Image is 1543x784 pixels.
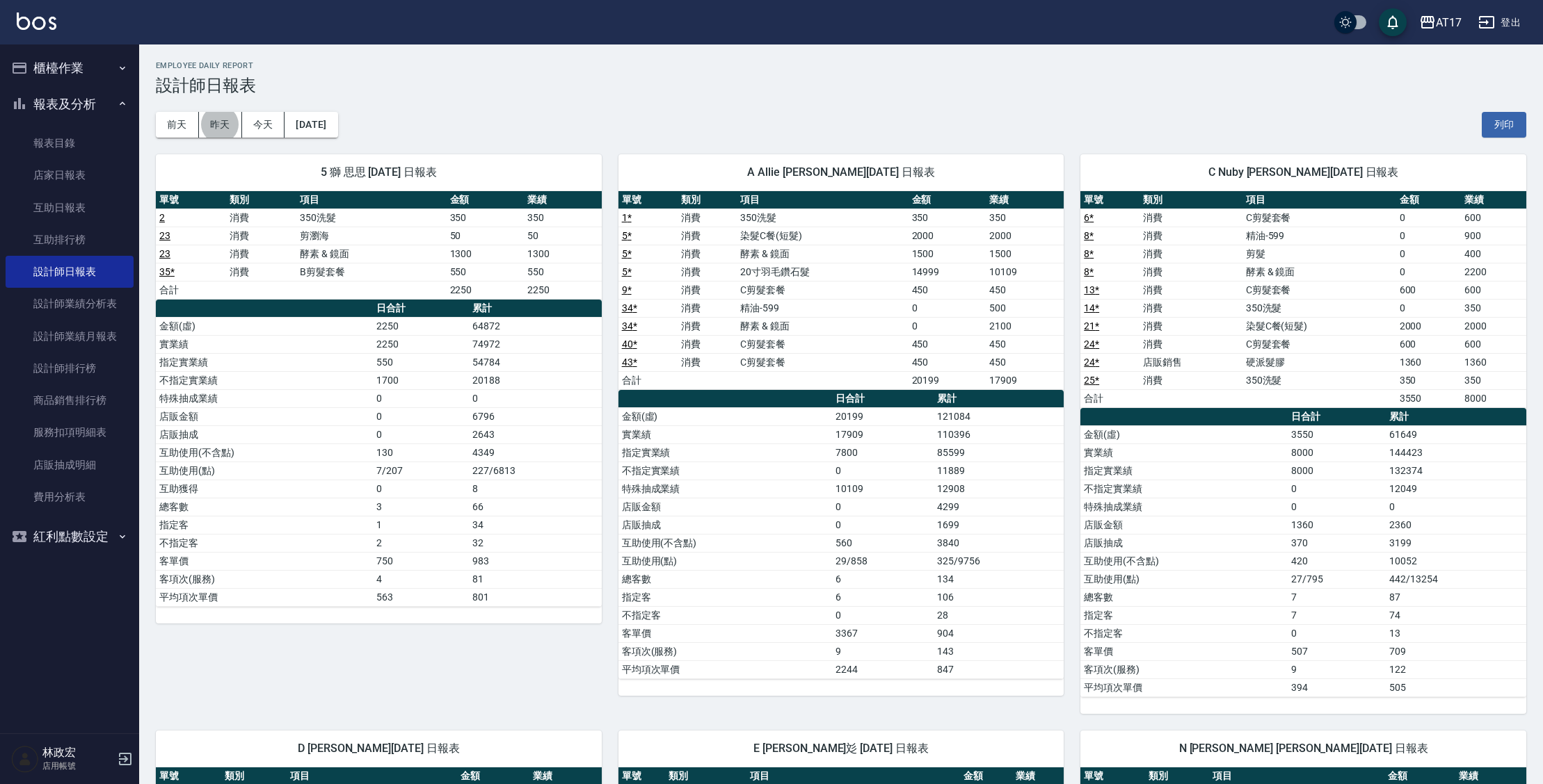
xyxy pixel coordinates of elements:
table: a dense table [618,191,1064,390]
td: 2100 [986,317,1064,335]
td: 店販銷售 [1140,353,1242,371]
td: 指定客 [618,588,833,606]
td: 2000 [1396,317,1462,335]
th: 金額 [447,191,525,209]
th: 單號 [1080,191,1140,209]
td: 1360 [1461,353,1526,371]
th: 金額 [1396,191,1462,209]
img: Person [11,745,39,773]
td: 9 [1288,660,1386,678]
td: 500 [986,299,1064,317]
td: 消費 [678,353,737,371]
td: 消費 [226,263,296,281]
a: 商品銷售排行榜 [6,384,134,416]
td: 450 [909,335,986,353]
a: 設計師排行榜 [6,352,134,384]
td: 消費 [678,263,737,281]
td: 2250 [524,281,602,299]
td: 酵素 & 鏡面 [737,317,908,335]
td: 消費 [678,317,737,335]
td: 0 [373,407,469,425]
td: C剪髮套餐 [1242,209,1396,227]
p: 店用帳號 [42,760,113,772]
td: 74 [1386,606,1526,624]
td: 20199 [832,407,934,425]
td: 1300 [447,245,525,263]
td: 10109 [832,480,934,498]
button: 報表及分析 [6,86,134,122]
td: 2244 [832,660,934,678]
td: 0 [469,389,601,407]
td: 酵素 & 鏡面 [296,245,446,263]
td: 店販抽成 [618,516,833,534]
td: 消費 [1140,335,1242,353]
td: 350 [524,209,602,227]
td: 2000 [986,227,1064,245]
td: 370 [1288,534,1386,552]
td: 0 [1386,498,1526,516]
td: 600 [1461,281,1526,299]
span: 5 獅 思思 [DATE] 日報表 [173,165,585,179]
td: 實業績 [1080,443,1288,462]
td: 4299 [934,498,1064,516]
td: 0 [1288,480,1386,498]
td: 81 [469,570,601,588]
td: 8000 [1288,443,1386,462]
td: 350 [1461,299,1526,317]
td: 1360 [1396,353,1462,371]
td: 350 [1461,371,1526,389]
td: 87 [1386,588,1526,606]
td: 904 [934,624,1064,642]
td: 130 [373,443,469,462]
td: 801 [469,588,601,606]
td: 消費 [678,209,737,227]
td: 12049 [1386,480,1526,498]
td: 互助使用(點) [1080,570,1288,588]
td: 消費 [1140,317,1242,335]
td: 客項次(服務) [156,570,373,588]
td: C剪髮套餐 [737,281,908,299]
td: 134 [934,570,1064,588]
td: 指定實業績 [618,443,833,462]
td: 消費 [1140,263,1242,281]
td: 不指定實業績 [156,371,373,389]
td: 11889 [934,462,1064,480]
a: 店家日報表 [6,159,134,191]
td: 400 [1461,245,1526,263]
td: 2250 [373,335,469,353]
th: 累計 [469,300,601,318]
td: 507 [1288,642,1386,660]
button: [DATE] [285,112,337,138]
td: 合計 [156,281,226,299]
td: 店販金額 [618,498,833,516]
td: 64872 [469,317,601,335]
td: 983 [469,552,601,570]
td: 精油-599 [737,299,908,317]
td: 50 [524,227,602,245]
td: 600 [1396,281,1462,299]
td: 20寸羽毛鑽石髮 [737,263,908,281]
td: 6 [832,588,934,606]
th: 項目 [296,191,446,209]
td: 2200 [1461,263,1526,281]
td: 2 [373,534,469,552]
td: 0 [832,516,934,534]
td: 2250 [373,317,469,335]
td: 143 [934,642,1064,660]
td: 客單價 [156,552,373,570]
td: 709 [1386,642,1526,660]
td: 消費 [226,209,296,227]
td: 特殊抽成業績 [618,480,833,498]
td: 消費 [678,227,737,245]
td: 17909 [832,425,934,443]
td: 0 [1288,624,1386,642]
td: 450 [986,353,1064,371]
th: 類別 [226,191,296,209]
td: 32 [469,534,601,552]
a: 互助日報表 [6,192,134,224]
td: 7 [1288,606,1386,624]
th: 日合計 [1288,408,1386,426]
td: 消費 [678,299,737,317]
th: 金額 [909,191,986,209]
td: 指定客 [1080,606,1288,624]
